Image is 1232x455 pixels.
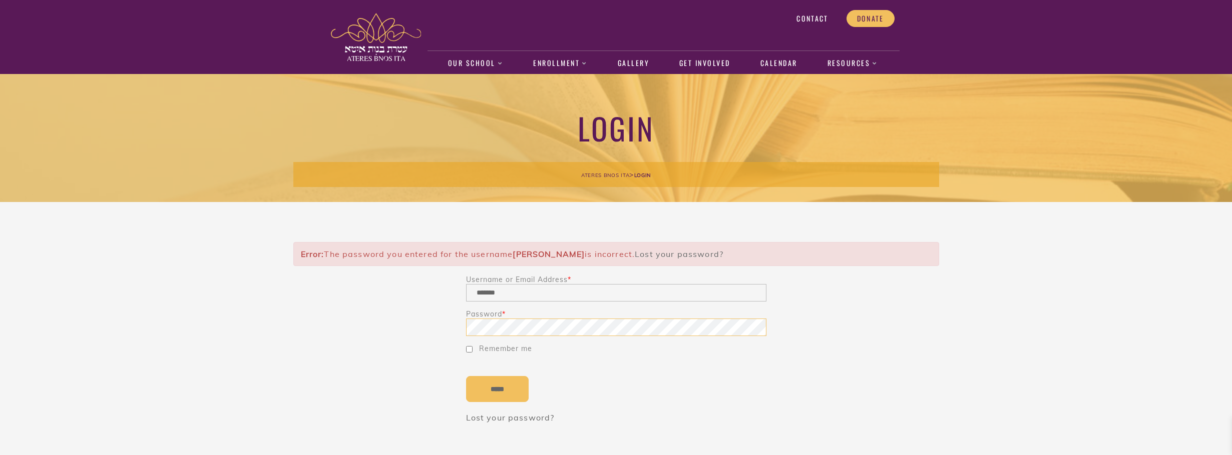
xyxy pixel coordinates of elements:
[581,172,630,178] span: Ateres Bnos Ita
[466,309,766,318] label: Password
[847,10,895,27] a: Donate
[513,249,585,259] strong: [PERSON_NAME]
[635,249,723,259] a: Lost your password?
[443,52,508,75] a: Our School
[301,246,921,261] p: The password you entered for the username is incorrect.
[466,346,473,352] input: Remember me
[796,14,828,23] span: Contact
[293,162,939,187] div: >
[634,172,651,178] span: Login
[612,52,654,75] a: Gallery
[466,275,766,284] label: Username or Email Address
[674,52,735,75] a: Get Involved
[466,412,555,422] a: Lost your password?
[331,13,421,61] img: ateres
[301,249,324,259] strong: Error:
[857,14,884,23] span: Donate
[822,52,883,75] a: Resources
[528,52,593,75] a: Enrollment
[466,344,766,353] label: Remember me
[755,52,802,75] a: Calendar
[786,10,839,27] a: Contact
[581,170,630,179] a: Ateres Bnos Ita
[293,109,939,146] h1: Login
